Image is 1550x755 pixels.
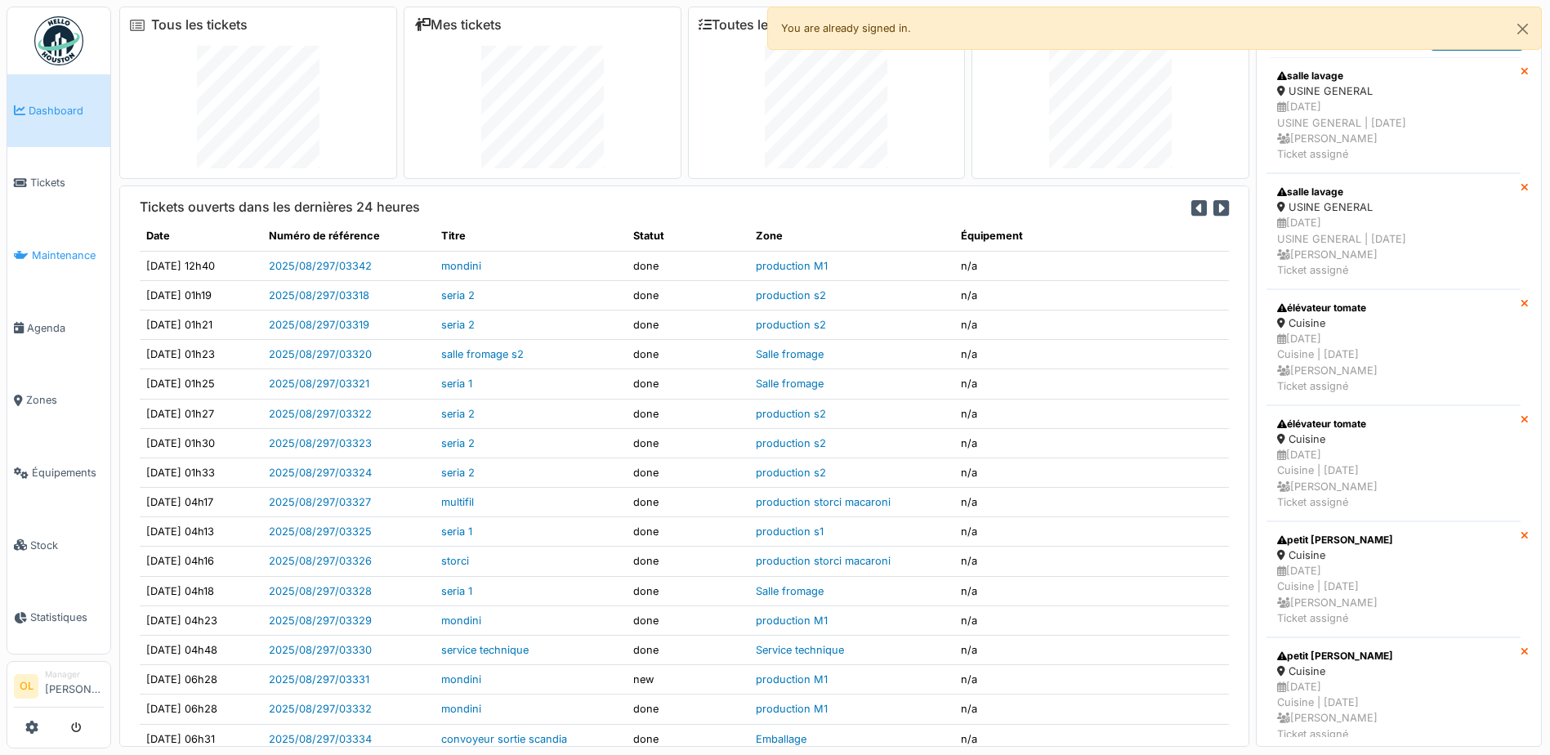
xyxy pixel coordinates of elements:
[7,582,110,654] a: Statistiques
[414,17,502,33] a: Mes tickets
[441,644,529,656] a: service technique
[954,399,1229,428] td: n/a
[32,465,104,480] span: Équipements
[1266,173,1521,289] a: salle lavage USINE GENERAL [DATE]USINE GENERAL | [DATE] [PERSON_NAME]Ticket assigné
[140,517,262,547] td: [DATE] 04h13
[441,703,481,715] a: mondini
[441,260,481,272] a: mondini
[269,408,372,420] a: 2025/08/297/03322
[627,636,749,665] td: done
[627,665,749,695] td: new
[269,260,372,272] a: 2025/08/297/03342
[441,437,475,449] a: seria 2
[627,724,749,753] td: done
[441,585,472,597] a: seria 1
[627,369,749,399] td: done
[699,17,820,33] a: Toutes les tâches
[954,458,1229,487] td: n/a
[756,437,826,449] a: production s2
[140,488,262,517] td: [DATE] 04h17
[756,496,891,508] a: production storci macaroni
[140,310,262,339] td: [DATE] 01h21
[29,103,104,118] span: Dashboard
[756,614,828,627] a: production M1
[627,605,749,635] td: done
[627,695,749,724] td: done
[954,695,1229,724] td: n/a
[7,74,110,147] a: Dashboard
[1277,185,1510,199] div: salle lavage
[954,576,1229,605] td: n/a
[954,340,1229,369] td: n/a
[954,369,1229,399] td: n/a
[14,668,104,708] a: OL Manager[PERSON_NAME]
[756,289,826,302] a: production s2
[1277,679,1510,742] div: [DATE] Cuisine | [DATE] [PERSON_NAME] Ticket assigné
[269,703,372,715] a: 2025/08/297/03332
[627,221,749,251] th: Statut
[140,695,262,724] td: [DATE] 06h28
[756,555,891,567] a: production storci macaroni
[32,248,104,263] span: Maintenance
[140,576,262,605] td: [DATE] 04h18
[1277,331,1510,394] div: [DATE] Cuisine | [DATE] [PERSON_NAME] Ticket assigné
[441,377,472,390] a: seria 1
[954,547,1229,576] td: n/a
[756,733,806,745] a: Emballage
[30,175,104,190] span: Tickets
[756,408,826,420] a: production s2
[1277,215,1510,278] div: [DATE] USINE GENERAL | [DATE] [PERSON_NAME] Ticket assigné
[1277,99,1510,162] div: [DATE] USINE GENERAL | [DATE] [PERSON_NAME] Ticket assigné
[756,467,826,479] a: production s2
[140,369,262,399] td: [DATE] 01h25
[1277,315,1510,331] div: Cuisine
[627,488,749,517] td: done
[269,614,372,627] a: 2025/08/297/03329
[441,467,475,479] a: seria 2
[1266,405,1521,521] a: élévateur tomate Cuisine [DATE]Cuisine | [DATE] [PERSON_NAME]Ticket assigné
[756,585,824,597] a: Salle fromage
[140,665,262,695] td: [DATE] 06h28
[140,340,262,369] td: [DATE] 01h23
[1266,521,1521,637] a: petit [PERSON_NAME] Cuisine [DATE]Cuisine | [DATE] [PERSON_NAME]Ticket assigné
[7,292,110,364] a: Agenda
[1277,563,1510,626] div: [DATE] Cuisine | [DATE] [PERSON_NAME] Ticket assigné
[954,310,1229,339] td: n/a
[1266,57,1521,173] a: salle lavage USINE GENERAL [DATE]USINE GENERAL | [DATE] [PERSON_NAME]Ticket assigné
[1277,301,1510,315] div: élévateur tomate
[441,408,475,420] a: seria 2
[269,733,372,745] a: 2025/08/297/03334
[441,733,567,745] a: convoyeur sortie scandia
[627,428,749,458] td: done
[756,348,824,360] a: Salle fromage
[954,221,1229,251] th: Équipement
[627,310,749,339] td: done
[627,280,749,310] td: done
[1277,69,1510,83] div: salle lavage
[269,644,372,656] a: 2025/08/297/03330
[269,555,372,567] a: 2025/08/297/03326
[1277,533,1510,547] div: petit [PERSON_NAME]
[269,348,372,360] a: 2025/08/297/03320
[954,428,1229,458] td: n/a
[756,703,828,715] a: production M1
[1277,447,1510,510] div: [DATE] Cuisine | [DATE] [PERSON_NAME] Ticket assigné
[441,496,474,508] a: multifil
[954,724,1229,753] td: n/a
[767,7,1543,50] div: You are already signed in.
[1277,547,1510,563] div: Cuisine
[45,668,104,681] div: Manager
[140,280,262,310] td: [DATE] 01h19
[441,289,475,302] a: seria 2
[30,610,104,625] span: Statistiques
[627,399,749,428] td: done
[269,289,369,302] a: 2025/08/297/03318
[1277,663,1510,679] div: Cuisine
[627,251,749,280] td: done
[1266,289,1521,405] a: élévateur tomate Cuisine [DATE]Cuisine | [DATE] [PERSON_NAME]Ticket assigné
[1277,83,1510,99] div: USINE GENERAL
[954,251,1229,280] td: n/a
[627,340,749,369] td: done
[140,724,262,753] td: [DATE] 06h31
[7,436,110,509] a: Équipements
